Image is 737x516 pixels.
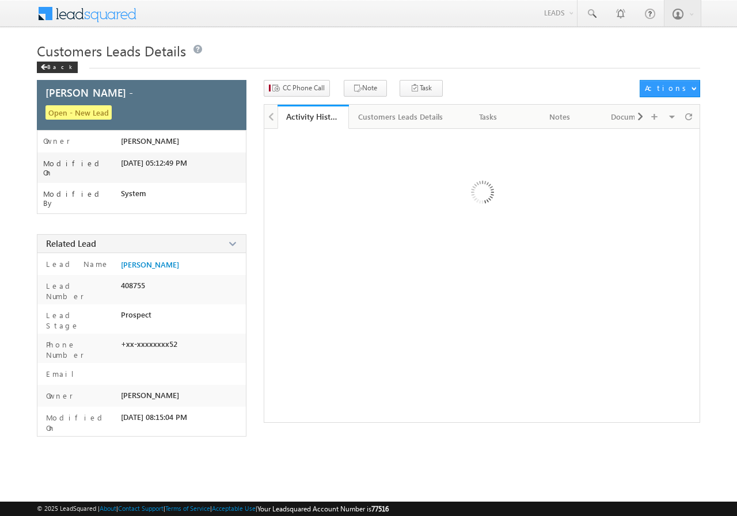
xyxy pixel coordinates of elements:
a: Customers Leads Details [349,105,453,129]
span: System [121,189,146,198]
div: Documents [605,110,657,124]
label: Modified By [43,189,121,208]
label: Owner [43,391,73,401]
span: 408755 [121,281,145,290]
div: Back [37,62,78,73]
a: Contact Support [118,504,164,512]
a: [PERSON_NAME] [121,260,179,269]
button: CC Phone Call [264,80,330,97]
span: CC Phone Call [283,83,325,93]
img: Loading ... [422,135,541,254]
a: Notes [525,105,596,129]
span: Your Leadsquared Account Number is [257,504,389,513]
label: Phone Number [43,339,116,360]
label: Lead Stage [43,310,116,331]
button: Actions [640,80,700,97]
button: Task [400,80,443,97]
span: © 2025 LeadSquared | | | | | [37,503,389,514]
a: About [100,504,116,512]
span: Open - New Lead [45,105,112,120]
label: Lead Number [43,281,116,301]
span: +xx-xxxxxxxx52 [121,339,177,349]
label: Modified On [43,412,116,433]
button: Note [344,80,387,97]
div: Customers Leads Details [358,110,443,124]
span: 77516 [371,504,389,513]
span: Related Lead [46,238,96,249]
label: Email [43,369,83,379]
div: Notes [534,110,586,124]
span: [DATE] 08:15:04 PM [121,412,187,422]
label: Modified On [43,159,121,177]
a: Terms of Service [165,504,210,512]
a: Activity History [278,105,349,129]
span: [DATE] 05:12:49 PM [121,158,187,167]
span: Prospect [121,310,151,319]
label: Owner [43,136,70,146]
span: [PERSON_NAME] [121,391,179,400]
div: Tasks [462,110,514,124]
div: Actions [645,83,690,93]
span: Customers Leads Details [37,41,186,60]
a: Tasks [453,105,525,129]
a: Documents [596,105,667,129]
a: Acceptable Use [212,504,256,512]
li: Activity History [278,105,349,128]
span: [PERSON_NAME] - [45,87,133,98]
div: Activity History [286,111,340,122]
label: Lead Name [43,259,109,269]
span: [PERSON_NAME] [121,136,179,146]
